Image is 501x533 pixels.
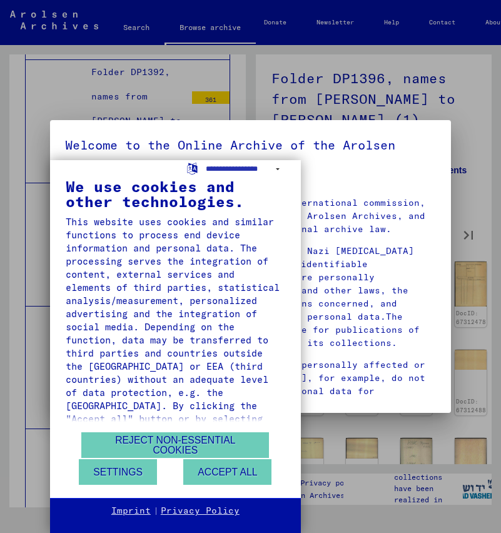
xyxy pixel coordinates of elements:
button: Reject non-essential cookies [81,432,269,458]
a: Imprint [111,505,151,517]
div: This website uses cookies and similar functions to process end device information and personal da... [66,215,285,504]
button: Settings [79,459,157,485]
div: We use cookies and other technologies. [66,179,285,209]
button: Accept all [183,459,271,485]
a: Privacy Policy [161,505,240,517]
